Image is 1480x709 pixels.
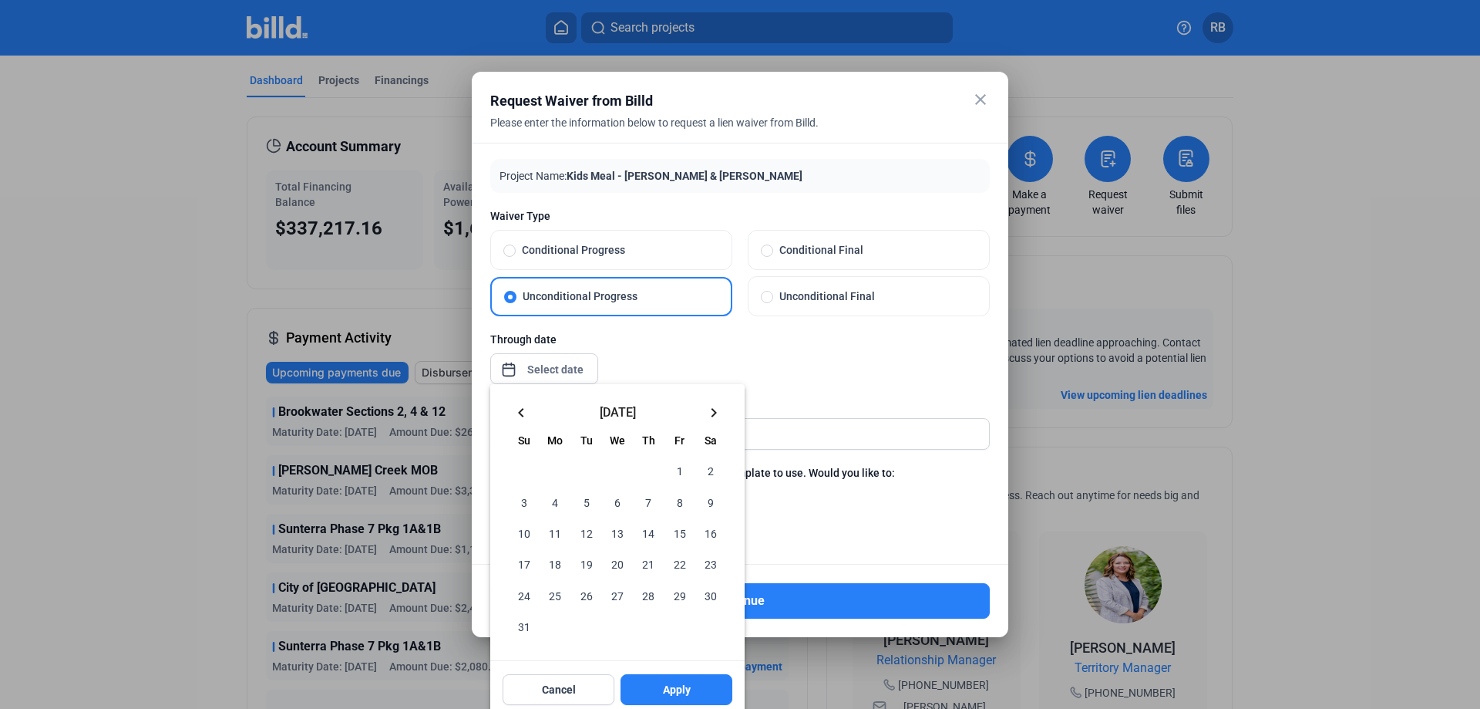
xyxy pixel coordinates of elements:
[503,674,614,705] button: Cancel
[573,550,600,578] span: 19
[695,455,726,486] button: August 2, 2025
[571,487,602,518] button: August 5, 2025
[695,549,726,579] button: August 23, 2025
[509,611,540,642] button: August 31, 2025
[705,434,717,447] span: Sa
[663,682,691,697] span: Apply
[664,579,695,610] button: August 29, 2025
[664,455,695,486] button: August 1, 2025
[604,488,631,516] span: 6
[633,579,664,610] button: August 28, 2025
[610,434,625,447] span: We
[665,519,693,547] span: 15
[665,488,693,516] span: 8
[604,519,631,547] span: 13
[518,434,530,447] span: Su
[573,519,600,547] span: 12
[665,550,693,578] span: 22
[642,434,655,447] span: Th
[633,518,664,549] button: August 14, 2025
[604,550,631,578] span: 20
[665,581,693,609] span: 29
[634,519,662,547] span: 14
[510,550,538,578] span: 17
[573,488,600,516] span: 5
[509,487,540,518] button: August 3, 2025
[540,518,570,549] button: August 11, 2025
[634,488,662,516] span: 7
[633,487,664,518] button: August 7, 2025
[510,581,538,609] span: 24
[541,550,569,578] span: 18
[541,519,569,547] span: 11
[697,519,725,547] span: 16
[571,518,602,549] button: August 12, 2025
[602,518,633,549] button: August 13, 2025
[571,549,602,579] button: August 19, 2025
[604,581,631,609] span: 27
[540,487,570,518] button: August 4, 2025
[602,487,633,518] button: August 6, 2025
[509,518,540,549] button: August 10, 2025
[542,682,576,697] span: Cancel
[510,488,538,516] span: 3
[695,518,726,549] button: August 16, 2025
[509,549,540,579] button: August 17, 2025
[547,434,563,447] span: Mo
[695,579,726,610] button: August 30, 2025
[540,549,570,579] button: August 18, 2025
[509,455,664,486] td: AUG
[664,549,695,579] button: August 22, 2025
[573,581,600,609] span: 26
[705,403,723,422] mat-icon: keyboard_arrow_right
[541,488,569,516] span: 4
[509,579,540,610] button: August 24, 2025
[697,488,725,516] span: 9
[512,403,530,422] mat-icon: keyboard_arrow_left
[697,550,725,578] span: 23
[580,434,593,447] span: Tu
[536,405,698,417] span: [DATE]
[664,487,695,518] button: August 8, 2025
[634,581,662,609] span: 28
[541,581,569,609] span: 25
[510,613,538,640] span: 31
[602,579,633,610] button: August 27, 2025
[571,579,602,610] button: August 26, 2025
[540,579,570,610] button: August 25, 2025
[634,550,662,578] span: 21
[697,581,725,609] span: 30
[695,487,726,518] button: August 9, 2025
[621,674,732,705] button: Apply
[510,519,538,547] span: 10
[674,434,684,447] span: Fr
[602,549,633,579] button: August 20, 2025
[697,457,725,484] span: 2
[664,518,695,549] button: August 15, 2025
[665,457,693,484] span: 1
[633,549,664,579] button: August 21, 2025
